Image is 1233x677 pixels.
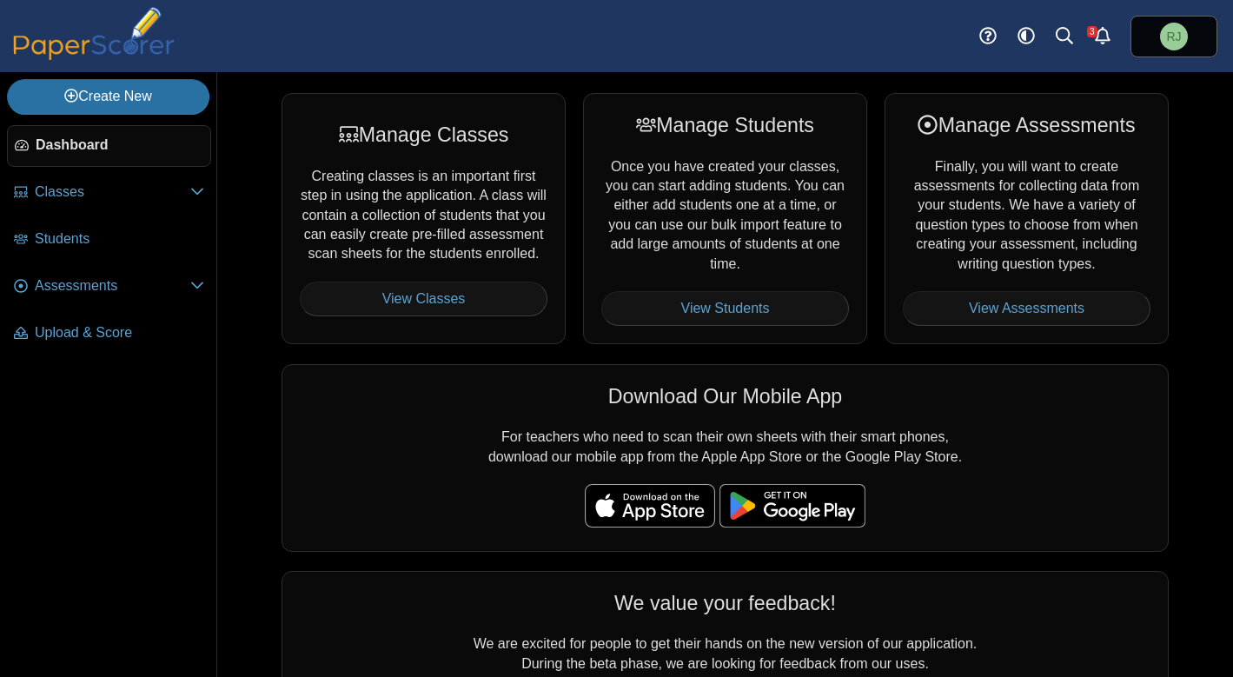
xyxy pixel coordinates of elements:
[7,48,181,63] a: PaperScorer
[585,484,715,528] img: apple-store-badge.svg
[300,589,1150,617] div: We value your feedback!
[7,7,181,60] img: PaperScorer
[35,183,190,202] span: Classes
[7,219,211,261] a: Students
[903,291,1150,326] a: View Assessments
[719,484,865,528] img: google-play-badge.png
[7,266,211,308] a: Assessments
[1084,17,1122,56] a: Alerts
[282,364,1169,552] div: For teachers who need to scan their own sheets with their smart phones, download our mobile app f...
[583,93,867,344] div: Once you have created your classes, you can start adding students. You can either add students on...
[36,136,203,155] span: Dashboard
[300,282,547,316] a: View Classes
[7,125,211,167] a: Dashboard
[35,229,204,249] span: Students
[1166,30,1181,43] span: Richard Jones
[601,291,849,326] a: View Students
[7,313,211,355] a: Upload & Score
[601,111,849,139] div: Manage Students
[35,276,190,295] span: Assessments
[35,323,204,342] span: Upload & Score
[300,121,547,149] div: Manage Classes
[1160,23,1188,50] span: Richard Jones
[300,382,1150,410] div: Download Our Mobile App
[885,93,1169,344] div: Finally, you will want to create assessments for collecting data from your students. We have a va...
[7,172,211,214] a: Classes
[7,79,209,114] a: Create New
[903,111,1150,139] div: Manage Assessments
[1130,16,1217,57] a: Richard Jones
[282,93,566,344] div: Creating classes is an important first step in using the application. A class will contain a coll...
